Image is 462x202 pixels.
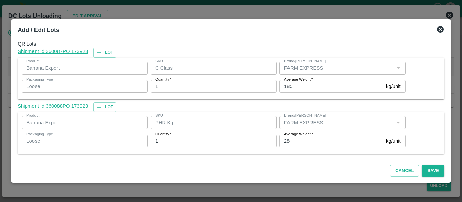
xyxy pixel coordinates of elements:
[18,40,444,48] span: QR Lots
[386,83,401,90] p: kg/unit
[18,27,59,33] b: Add / Edit Lots
[284,59,326,64] label: Brand/[PERSON_NAME]
[386,137,401,145] p: kg/unit
[422,165,444,177] button: Save
[390,165,419,177] button: Cancel
[155,77,171,82] label: Quantity
[18,48,88,57] a: Shipment Id:360087PO 173923
[26,113,39,118] label: Product
[93,102,116,112] button: Lot
[284,132,313,137] label: Average Weight
[155,132,171,137] label: Quantity
[26,132,53,137] label: Packaging Type
[18,102,88,112] a: Shipment Id:360088PO 173923
[93,48,116,57] button: Lot
[155,59,163,64] label: SKU
[284,113,326,118] label: Brand/[PERSON_NAME]
[155,113,163,118] label: SKU
[284,77,313,82] label: Average Weight
[281,64,392,73] input: Create Brand/Marka
[26,77,53,82] label: Packaging Type
[26,59,39,64] label: Product
[281,118,392,127] input: Create Brand/Marka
